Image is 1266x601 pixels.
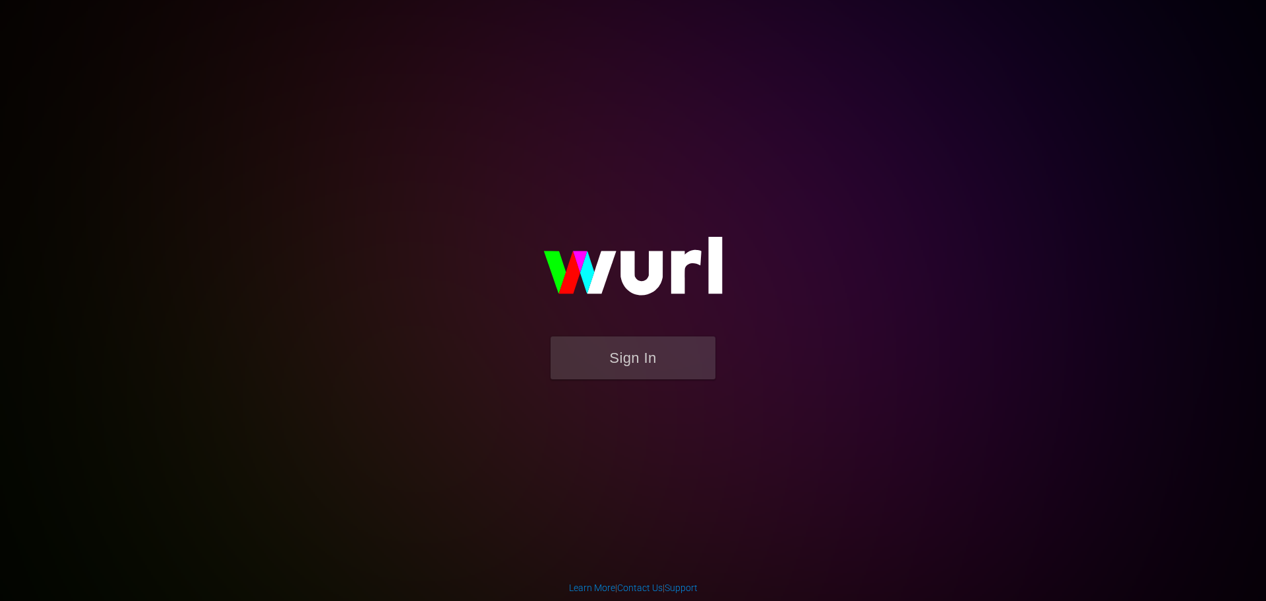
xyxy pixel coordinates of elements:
a: Contact Us [617,583,663,593]
img: wurl-logo-on-black-223613ac3d8ba8fe6dc639794a292ebdb59501304c7dfd60c99c58986ef67473.svg [501,208,765,336]
div: | | [569,581,698,594]
a: Learn More [569,583,615,593]
a: Support [665,583,698,593]
button: Sign In [551,336,715,379]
